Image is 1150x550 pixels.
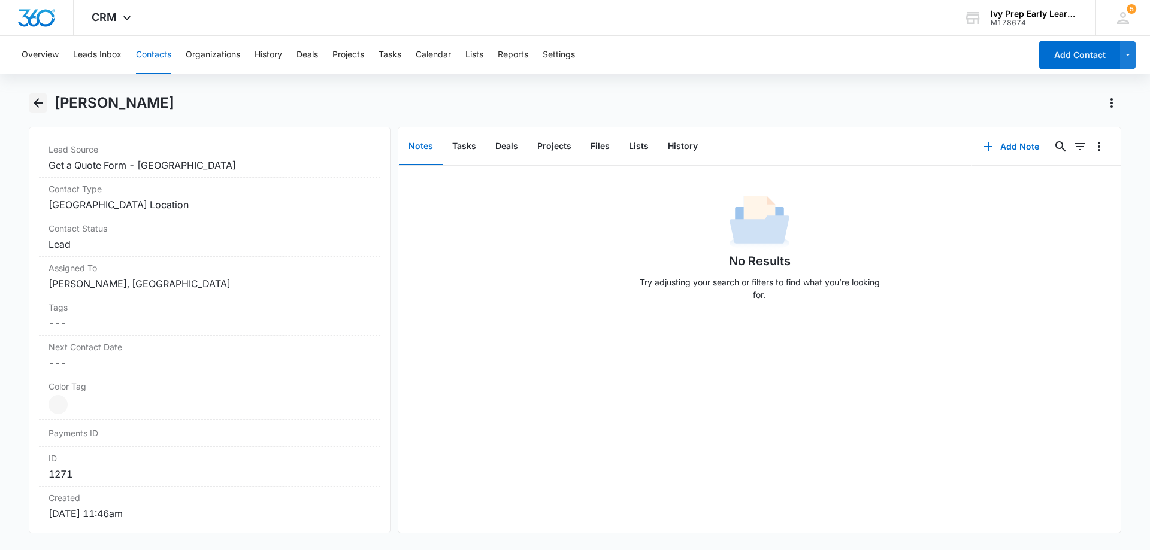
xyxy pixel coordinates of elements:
div: ID1271 [39,447,380,487]
button: History [658,128,707,165]
dt: ID [49,452,371,464]
button: Deals [296,36,318,74]
div: account name [991,9,1078,19]
h1: [PERSON_NAME] [55,94,174,112]
div: notifications count [1127,4,1136,14]
button: Leads Inbox [73,36,122,74]
button: Projects [332,36,364,74]
button: Overview [22,36,59,74]
div: account id [991,19,1078,27]
button: Add Note [972,132,1051,161]
dd: 1271 [49,467,371,481]
button: Filters [1070,137,1090,156]
dd: Lead [49,237,371,251]
label: Color Tag [49,380,371,393]
div: Next Contact Date--- [39,336,380,375]
button: Tasks [379,36,401,74]
div: Lead SourceGet a Quote Form - [GEOGRAPHIC_DATA] [39,138,380,178]
label: Next Contact Date [49,341,371,353]
button: Lists [619,128,658,165]
button: Lists [465,36,483,74]
label: Contact Type [49,183,371,195]
button: Organizations [186,36,240,74]
div: Contact Type[GEOGRAPHIC_DATA] Location [39,178,380,217]
button: Notes [399,128,443,165]
button: History [255,36,282,74]
button: Deals [486,128,528,165]
button: Contacts [136,36,171,74]
button: Actions [1102,93,1121,113]
button: Settings [543,36,575,74]
h1: No Results [729,252,791,270]
button: Reports [498,36,528,74]
div: Assigned To[PERSON_NAME], [GEOGRAPHIC_DATA] [39,257,380,296]
dd: [PERSON_NAME], [GEOGRAPHIC_DATA] [49,276,371,291]
span: CRM [92,11,117,23]
p: Try adjusting your search or filters to find what you’re looking for. [634,276,885,301]
button: Back [29,93,47,113]
div: Tags--- [39,296,380,336]
dd: [GEOGRAPHIC_DATA] Location [49,197,371,212]
button: Overflow Menu [1090,137,1109,156]
div: Color Tag [39,375,380,420]
div: Created[DATE] 11:46am [39,487,380,525]
label: Tags [49,301,371,314]
button: Calendar [416,36,451,74]
label: Lead Source [49,143,371,156]
label: Contact Status [49,222,371,235]
button: Tasks [443,128,486,165]
div: Contact StatusLead [39,217,380,257]
div: Payments ID [39,420,380,447]
dd: --- [49,316,371,330]
dd: [DATE] 11:46am [49,506,371,521]
dd: --- [49,355,371,370]
dt: Payments ID [49,427,129,439]
button: Add Contact [1039,41,1120,69]
dd: Get a Quote Form - [GEOGRAPHIC_DATA] [49,158,371,172]
button: Files [581,128,619,165]
button: Projects [528,128,581,165]
button: Search... [1051,137,1070,156]
span: 5 [1127,4,1136,14]
dt: Created [49,491,371,504]
img: No Data [730,192,789,252]
label: Assigned To [49,262,371,274]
